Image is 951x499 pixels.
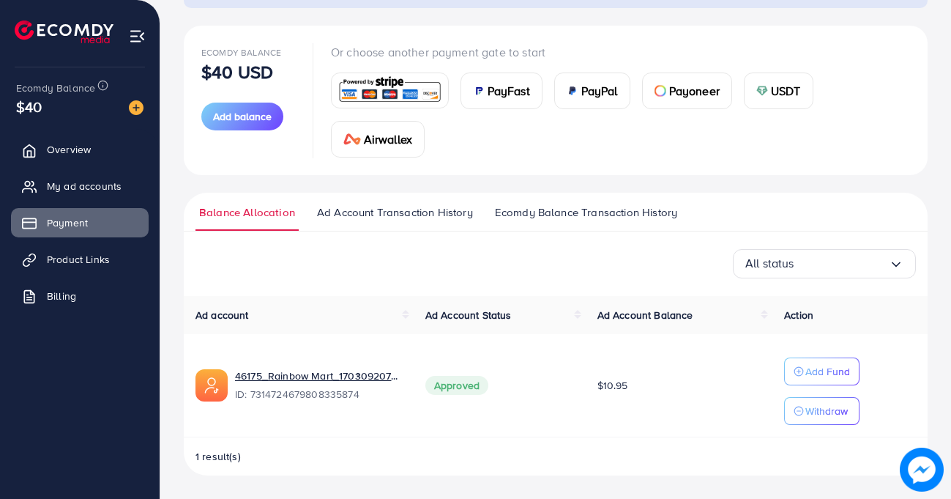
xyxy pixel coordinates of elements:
span: Ad Account Balance [597,308,693,322]
a: cardPayPal [554,73,630,109]
a: cardUSDT [744,73,813,109]
img: image [129,100,143,115]
p: $40 USD [201,63,273,81]
p: Add Fund [805,363,850,380]
img: menu [129,28,146,45]
button: Add balance [201,103,283,130]
input: Search for option [794,252,889,275]
a: Billing [11,281,149,311]
span: ID: 7314724679808335874 [235,387,402,402]
a: Product Links [11,245,149,274]
span: Ad Account Transaction History [317,204,473,221]
span: Add balance [213,109,272,124]
img: card [567,85,578,97]
div: <span class='underline'>46175_Rainbow Mart_1703092077019</span></br>7314724679808335874 [235,369,402,402]
span: Ad Account Status [425,308,512,322]
span: Airwallex [364,130,412,148]
span: USDT [771,82,801,100]
a: cardAirwallex [331,121,425,158]
img: card [654,85,666,97]
span: Payment [47,215,88,230]
a: cardPayoneer [642,73,732,109]
p: Withdraw [805,402,848,420]
span: 1 result(s) [195,449,241,464]
img: logo [15,21,113,43]
button: Add Fund [784,358,859,385]
img: card [336,75,444,106]
span: Ecomdy Balance Transaction History [495,204,677,221]
img: image [900,448,944,492]
a: My ad accounts [11,171,149,201]
span: Billing [47,289,76,303]
span: PayFast [488,82,530,100]
span: Approved [425,376,488,395]
div: Search for option [733,249,916,278]
span: $40 [16,96,42,117]
span: Product Links [47,252,110,267]
img: ic-ads-acc.e4c84228.svg [195,369,228,402]
span: Overview [47,142,91,157]
img: card [343,133,361,145]
span: Balance Allocation [199,204,295,221]
img: card [756,85,768,97]
span: My ad accounts [47,179,122,193]
span: $10.95 [597,378,628,393]
span: All status [745,252,794,275]
span: Ecomdy Balance [201,46,281,59]
span: Payoneer [669,82,720,100]
button: Withdraw [784,397,859,425]
a: 46175_Rainbow Mart_1703092077019 [235,369,402,383]
span: Ecomdy Balance [16,81,95,95]
a: card [331,73,449,108]
span: Ad account [195,308,249,322]
a: Payment [11,208,149,237]
a: cardPayFast [460,73,542,109]
a: Overview [11,135,149,164]
span: PayPal [581,82,618,100]
p: Or choose another payment gate to start [331,43,910,61]
span: Action [784,308,813,322]
img: card [473,85,485,97]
